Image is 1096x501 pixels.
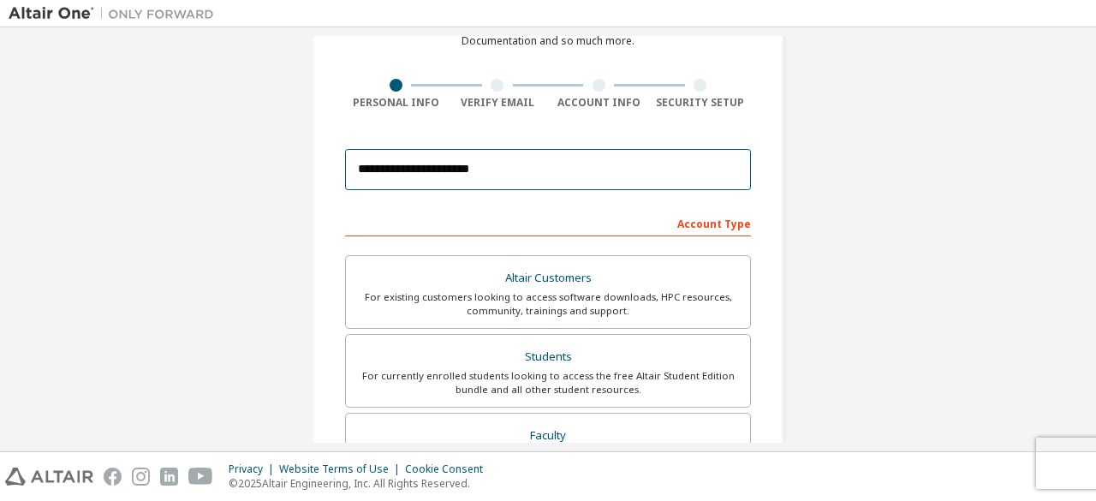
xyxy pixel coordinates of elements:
div: Security Setup [650,96,752,110]
div: Verify Email [447,96,549,110]
div: Website Terms of Use [279,462,405,476]
div: Account Type [345,209,751,236]
div: Personal Info [345,96,447,110]
div: For existing customers looking to access software downloads, HPC resources, community, trainings ... [356,290,740,318]
img: youtube.svg [188,468,213,486]
div: For currently enrolled students looking to access the free Altair Student Edition bundle and all ... [356,369,740,397]
div: Account Info [548,96,650,110]
img: facebook.svg [104,468,122,486]
img: altair_logo.svg [5,468,93,486]
p: © 2025 Altair Engineering, Inc. All Rights Reserved. [229,476,493,491]
img: instagram.svg [132,468,150,486]
img: linkedin.svg [160,468,178,486]
img: Altair One [9,5,223,22]
div: Students [356,345,740,369]
div: Altair Customers [356,266,740,290]
div: Faculty [356,424,740,448]
div: Privacy [229,462,279,476]
div: Cookie Consent [405,462,493,476]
